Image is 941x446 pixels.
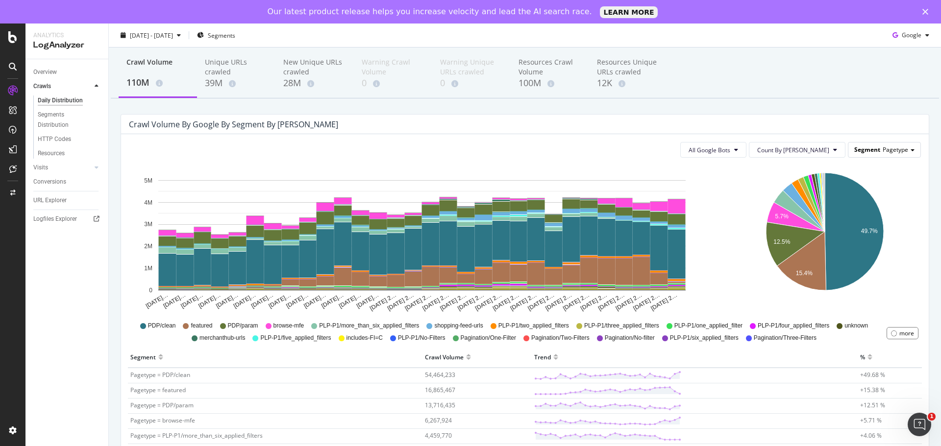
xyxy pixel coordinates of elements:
[228,322,258,330] span: PDP/param
[144,243,152,250] text: 2M
[854,145,880,154] span: Segment
[38,110,92,130] div: Segments Distribution
[860,416,882,424] span: +5.71 %
[144,221,152,228] text: 3M
[362,57,424,77] div: Warning Crawl Volume
[775,213,789,220] text: 5.7%
[883,145,908,154] span: Pagetype
[754,334,817,342] span: Pagination/Three-Filters
[362,77,424,90] div: 0
[129,165,715,312] svg: A chart.
[148,322,176,330] span: PDP/clean
[144,265,152,272] text: 1M
[33,195,101,206] a: URL Explorer
[531,334,590,342] span: Pagination/Two-Filters
[425,431,452,440] span: 4,459,770
[928,413,936,421] span: 1
[440,57,503,77] div: Warning Unique URLs crawled
[130,349,156,365] div: Segment
[130,31,173,39] span: [DATE] - [DATE]
[757,146,829,154] span: Count By Day
[33,214,77,224] div: Logfiles Explorer
[730,165,919,312] div: A chart.
[434,322,483,330] span: shopping-feed-urls
[38,95,83,106] div: Daily Distribution
[130,431,263,440] span: Pagetype = PLP-P1/more_than_six_applied_filters
[597,77,660,90] div: 12K
[33,177,66,187] div: Conversions
[38,148,101,159] a: Resources
[519,77,581,90] div: 100M
[398,334,446,342] span: PLP-P1/No-Filters
[440,77,503,90] div: 0
[889,27,933,43] button: Google
[149,287,152,294] text: 0
[33,67,57,77] div: Overview
[425,386,455,394] span: 16,865,467
[680,142,746,158] button: All Google Bots
[425,416,452,424] span: 6,267,924
[860,386,885,394] span: +15.38 %
[33,195,67,206] div: URL Explorer
[193,27,239,43] button: Segments
[144,177,152,184] text: 5M
[796,270,813,277] text: 15.4%
[129,119,338,129] div: Crawl Volume by google by Segment by [PERSON_NAME]
[117,27,185,43] button: [DATE] - [DATE]
[38,110,101,130] a: Segments Distribution
[208,31,235,39] span: Segments
[861,228,878,235] text: 49.7%
[126,57,189,76] div: Crawl Volume
[425,349,464,365] div: Crawl Volume
[283,57,346,77] div: New Unique URLs crawled
[425,401,455,409] span: 13,716,435
[33,177,101,187] a: Conversions
[260,334,331,342] span: PLP-P1/five_applied_filters
[749,142,845,158] button: Count By [PERSON_NAME]
[268,7,592,17] div: Our latest product release helps you increase velocity and lead the AI search race.
[199,334,245,342] span: merchanthub-urls
[33,81,92,92] a: Crawls
[33,81,51,92] div: Crawls
[674,322,743,330] span: PLP-P1/one_applied_filter
[597,57,660,77] div: Resources Unique URLs crawled
[844,322,868,330] span: unknown
[899,329,914,337] div: more
[130,371,190,379] span: Pagetype = PDP/clean
[126,76,189,89] div: 110M
[773,238,790,245] text: 12.5%
[670,334,739,342] span: PLP-P1/six_applied_filters
[33,163,48,173] div: Visits
[205,77,268,90] div: 39M
[33,40,100,51] div: LogAnalyzer
[283,77,346,90] div: 28M
[758,322,829,330] span: PLP-P1/four_applied_filters
[922,9,932,15] div: Close
[534,349,551,365] div: Trend
[519,57,581,77] div: Resources Crawl Volume
[908,413,931,436] iframe: Intercom live chat
[33,163,92,173] a: Visits
[425,371,455,379] span: 54,464,233
[902,31,921,39] span: Google
[38,134,71,144] div: HTTP Codes
[347,334,383,342] span: includes-FI=C
[689,146,730,154] span: All Google Bots
[273,322,304,330] span: browse-mfe
[130,401,194,409] span: Pagetype = PDP/param
[38,95,101,106] a: Daily Distribution
[860,349,865,365] div: %
[38,148,65,159] div: Resources
[860,401,885,409] span: +12.51 %
[144,199,152,206] text: 4M
[191,322,212,330] span: featured
[33,67,101,77] a: Overview
[130,386,186,394] span: Pagetype = featured
[461,334,516,342] span: Pagination/One-Filter
[605,334,655,342] span: Pagination/No-filter
[205,57,268,77] div: Unique URLs crawled
[860,371,885,379] span: +49.68 %
[860,431,882,440] span: +4.06 %
[130,416,195,424] span: Pagetype = browse-mfe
